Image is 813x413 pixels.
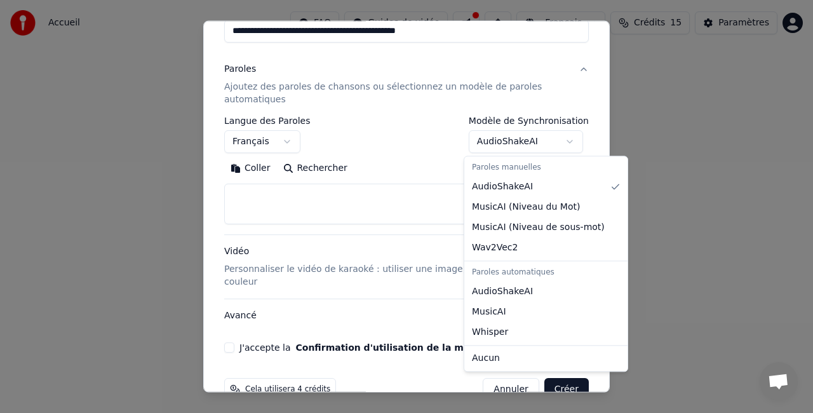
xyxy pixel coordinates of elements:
span: Wav2Vec2 [472,241,518,254]
div: Paroles manuelles [467,159,625,177]
div: Paroles automatiques [467,264,625,281]
span: AudioShakeAI [472,285,533,298]
span: MusicAI [472,306,506,318]
span: MusicAI ( Niveau du Mot ) [472,201,580,213]
span: AudioShakeAI [472,180,533,193]
span: MusicAI ( Niveau de sous-mot ) [472,221,605,234]
span: Aucun [472,352,500,365]
span: Whisper [472,326,508,339]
